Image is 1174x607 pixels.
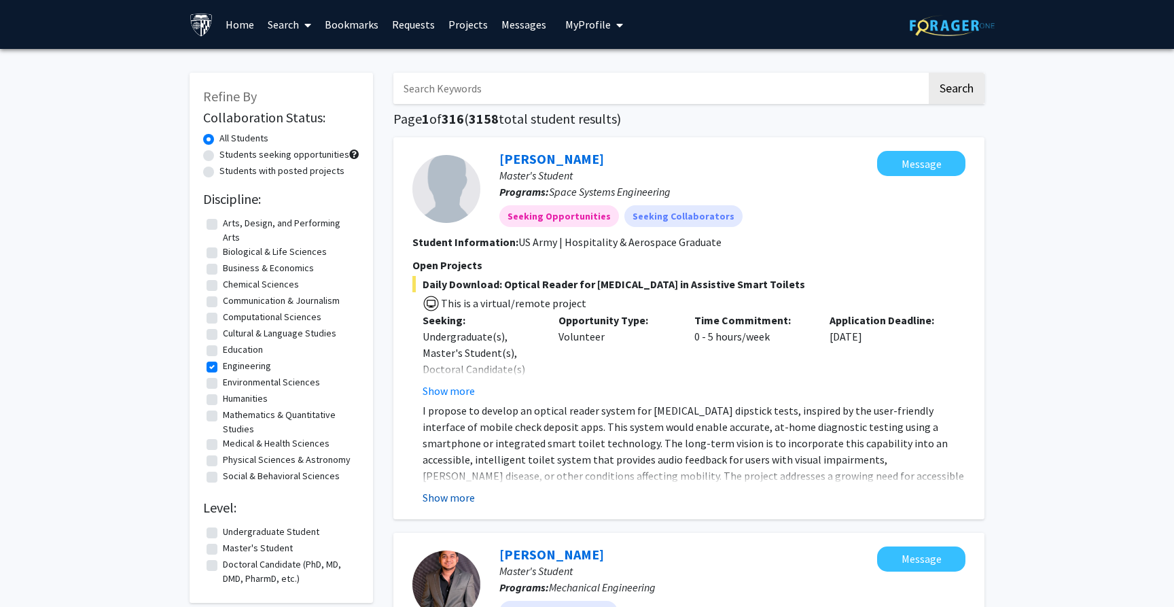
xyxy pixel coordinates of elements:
span: Space Systems Engineering [549,185,671,198]
a: Messages [495,1,553,48]
label: Students with posted projects [219,164,344,178]
p: Seeking: [423,312,538,328]
b: Programs: [499,185,549,198]
a: [PERSON_NAME] [499,546,604,563]
span: 316 [442,110,464,127]
button: Message Siddharth Surana [877,547,965,572]
label: Medical & Health Sciences [223,436,330,451]
label: Computational Sciences [223,310,321,324]
span: Open Projects [412,258,482,272]
div: Undergraduate(s), Master's Student(s), Doctoral Candidate(s) (PhD, MD, DMD, PharmD, etc.), Postdo... [423,328,538,491]
fg-read-more: US Army | Hospitality & Aerospace Graduate [518,235,722,249]
label: Business & Economics [223,261,314,275]
b: Programs: [499,580,549,594]
label: Social & Behavioral Sciences [223,469,340,483]
button: Show more [423,489,475,506]
label: Cultural & Language Studies [223,326,336,341]
span: This is a virtual/remote project [440,296,586,310]
a: Requests [385,1,442,48]
label: Master's Student [223,541,293,555]
mat-chip: Seeking Collaborators [624,205,743,227]
label: Chemical Sciences [223,277,299,292]
h2: Level: [203,500,359,516]
button: Show more [423,383,475,399]
p: Opportunity Type: [558,312,674,328]
label: Communication & Journalism [223,294,340,308]
a: [PERSON_NAME] [499,150,604,167]
a: Home [219,1,261,48]
a: Bookmarks [318,1,385,48]
label: Engineering [223,359,271,373]
span: Mechanical Engineering [549,580,656,594]
label: Biological & Life Sciences [223,245,327,259]
span: 3158 [469,110,499,127]
img: Johns Hopkins University Logo [190,13,213,37]
span: Master's Student [499,564,573,578]
label: Students seeking opportunities [219,148,349,162]
img: ForagerOne Logo [910,15,995,36]
p: Time Commitment: [694,312,810,328]
span: My Profile [565,18,611,31]
p: I propose to develop an optical reader system for [MEDICAL_DATA] dipstick tests, inspired by the ... [423,402,965,517]
span: 1 [422,110,429,127]
a: Search [261,1,318,48]
label: Arts, Design, and Performing Arts [223,216,356,245]
input: Search Keywords [393,73,927,104]
h1: Page of ( total student results) [393,111,984,127]
label: Physical Sciences & Astronomy [223,453,351,467]
button: Message Frances Christopher [877,151,965,176]
h2: Discipline: [203,191,359,207]
h2: Collaboration Status: [203,109,359,126]
span: Daily Download: Optical Reader for [MEDICAL_DATA] in Assistive Smart Toilets [412,276,965,292]
label: Undergraduate Student [223,525,319,539]
label: Environmental Sciences [223,375,320,389]
mat-chip: Seeking Opportunities [499,205,619,227]
label: Doctoral Candidate (PhD, MD, DMD, PharmD, etc.) [223,557,356,586]
div: [DATE] [819,312,955,399]
p: Application Deadline: [830,312,945,328]
b: Student Information: [412,235,518,249]
label: All Students [219,131,268,145]
div: 0 - 5 hours/week [684,312,820,399]
button: Search [929,73,984,104]
iframe: Chat [10,546,58,597]
span: Refine By [203,88,257,105]
label: Humanities [223,392,268,406]
label: Education [223,343,263,357]
span: Master's Student [499,169,573,182]
a: Projects [442,1,495,48]
div: Volunteer [548,312,684,399]
label: Mathematics & Quantitative Studies [223,408,356,436]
